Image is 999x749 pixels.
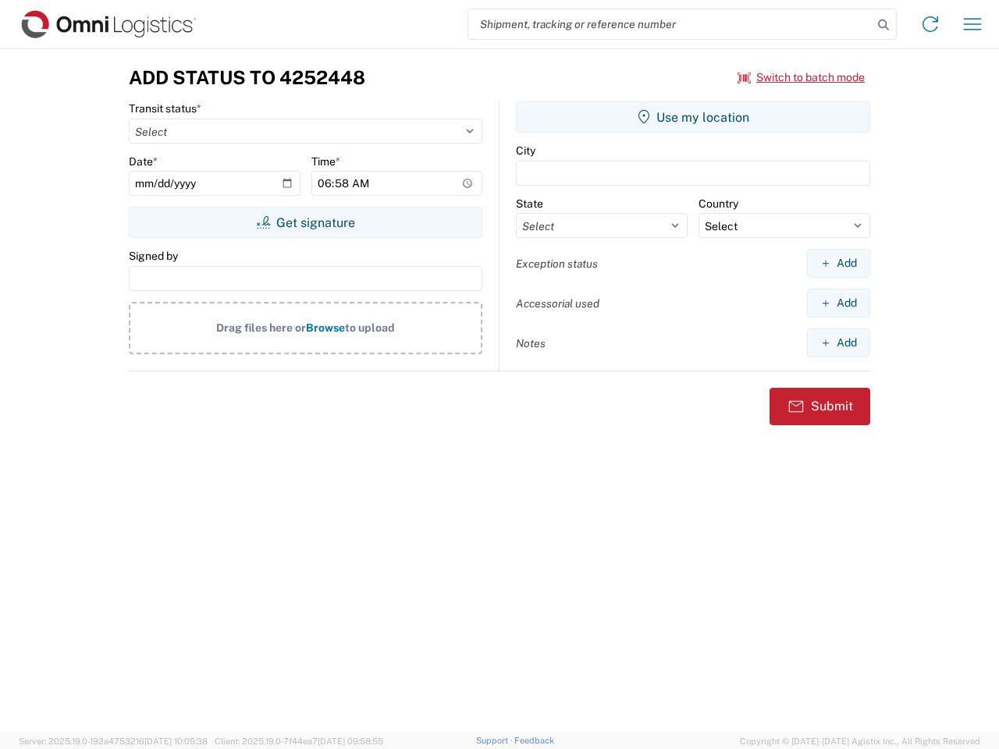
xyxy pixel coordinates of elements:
[311,154,340,169] label: Time
[516,257,598,271] label: Exception status
[345,321,395,334] span: to upload
[770,388,870,425] button: Submit
[807,289,870,318] button: Add
[516,296,599,311] label: Accessorial used
[476,736,515,745] a: Support
[738,65,865,91] button: Switch to batch mode
[468,9,873,39] input: Shipment, tracking or reference number
[19,737,208,746] span: Server: 2025.19.0-192a4753216
[129,66,365,89] h3: Add Status to 4252448
[129,249,178,263] label: Signed by
[318,737,383,746] span: [DATE] 09:58:55
[807,249,870,278] button: Add
[216,321,306,334] span: Drag files here or
[516,197,543,211] label: State
[699,197,738,211] label: Country
[129,101,201,115] label: Transit status
[516,101,870,133] button: Use my location
[807,328,870,357] button: Add
[514,736,554,745] a: Feedback
[516,144,535,158] label: City
[129,207,482,238] button: Get signature
[215,737,383,746] span: Client: 2025.19.0-7f44ea7
[306,321,345,334] span: Browse
[740,734,980,748] span: Copyright © [DATE]-[DATE] Agistix Inc., All Rights Reserved
[129,154,158,169] label: Date
[516,336,546,350] label: Notes
[144,737,208,746] span: [DATE] 10:05:38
